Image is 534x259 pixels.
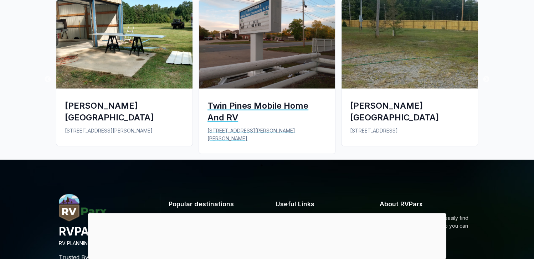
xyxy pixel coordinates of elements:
[207,100,327,123] div: Twin Pines Mobile Home And RV
[380,194,475,214] h6: About RVParx
[166,194,261,214] h6: Popular destinations
[269,161,276,169] button: 2
[258,161,265,169] button: 1
[483,76,490,83] button: Next
[273,194,368,214] h6: Useful Links
[59,223,154,239] h4: RVPARX
[65,126,184,134] p: [STREET_ADDRESS][PERSON_NAME]
[44,76,51,83] button: Previous
[65,100,184,123] div: [PERSON_NAME][GEOGRAPHIC_DATA]
[59,216,154,247] a: RVParx.comRVPARXRV PLANNING AND PARKING
[59,239,154,247] p: RV PLANNING AND PARKING
[350,100,469,123] div: [PERSON_NAME][GEOGRAPHIC_DATA]
[350,126,469,134] p: [STREET_ADDRESS]
[207,126,327,142] p: [STREET_ADDRESS][PERSON_NAME][PERSON_NAME]
[88,213,446,257] iframe: Advertisement
[59,194,107,221] img: RVParx.com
